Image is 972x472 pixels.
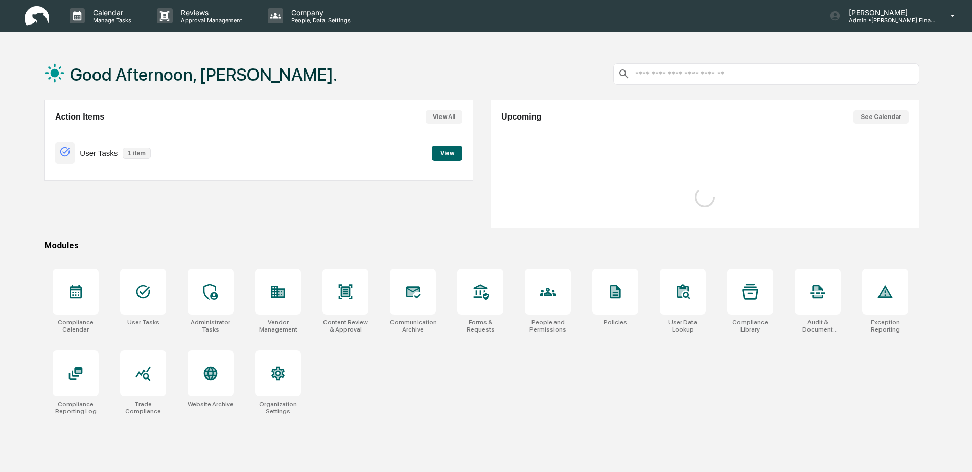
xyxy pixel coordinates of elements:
[432,146,462,161] button: View
[173,8,247,17] p: Reviews
[660,319,706,333] div: User Data Lookup
[44,241,919,250] div: Modules
[188,319,234,333] div: Administrator Tasks
[501,112,541,122] h2: Upcoming
[53,400,99,415] div: Compliance Reporting Log
[283,8,356,17] p: Company
[255,400,301,415] div: Organization Settings
[127,319,159,326] div: User Tasks
[55,112,104,122] h2: Action Items
[862,319,908,333] div: Exception Reporting
[426,110,462,124] button: View All
[841,17,936,24] p: Admin • [PERSON_NAME] Financial
[25,6,49,26] img: logo
[457,319,503,333] div: Forms & Requests
[188,400,234,408] div: Website Archive
[853,110,909,124] button: See Calendar
[432,148,462,157] a: View
[604,319,627,326] div: Policies
[727,319,773,333] div: Compliance Library
[53,319,99,333] div: Compliance Calendar
[283,17,356,24] p: People, Data, Settings
[120,400,166,415] div: Trade Compliance
[795,319,841,333] div: Audit & Document Logs
[525,319,571,333] div: People and Permissions
[173,17,247,24] p: Approval Management
[390,319,436,333] div: Communications Archive
[85,8,136,17] p: Calendar
[123,148,151,159] p: 1 item
[80,149,118,157] p: User Tasks
[841,8,936,17] p: [PERSON_NAME]
[255,319,301,333] div: Vendor Management
[322,319,368,333] div: Content Review & Approval
[85,17,136,24] p: Manage Tasks
[70,64,337,85] h1: Good Afternoon, [PERSON_NAME].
